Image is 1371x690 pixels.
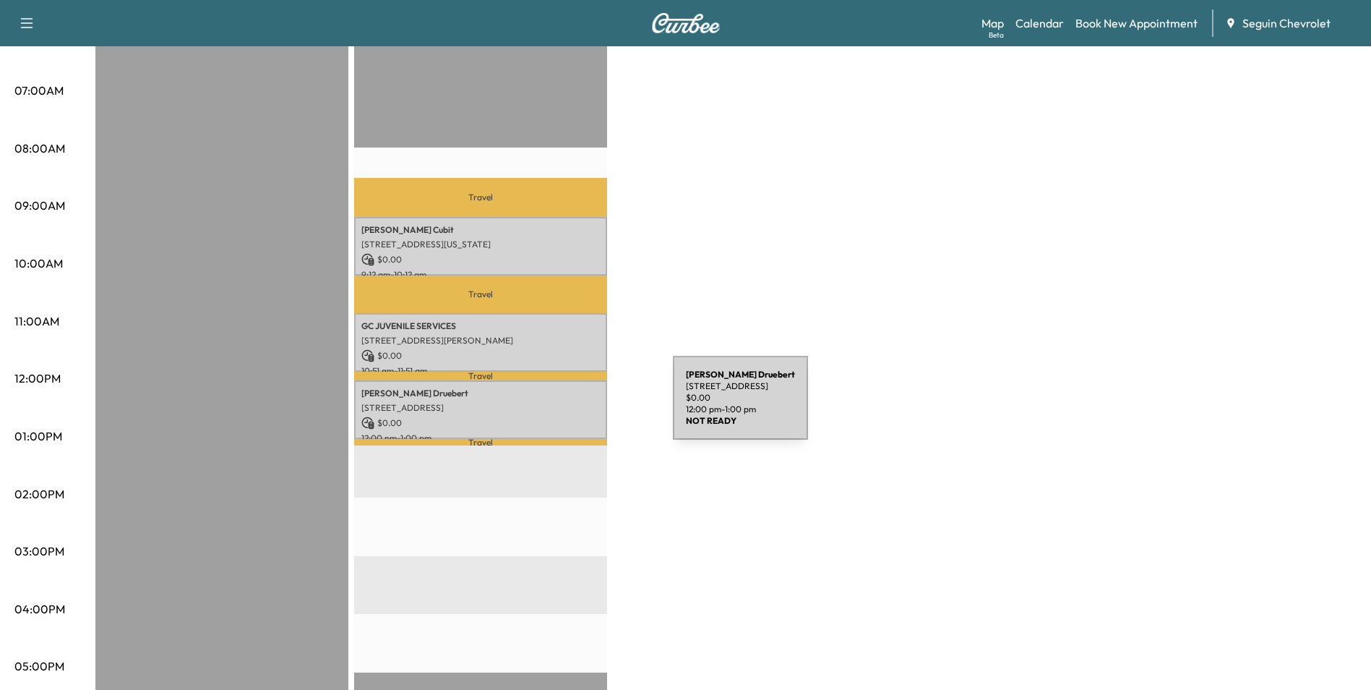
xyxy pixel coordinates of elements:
[1075,14,1198,32] a: Book New Appointment
[14,485,64,503] p: 02:00PM
[354,178,607,217] p: Travel
[361,335,600,346] p: [STREET_ADDRESS][PERSON_NAME]
[361,388,600,399] p: [PERSON_NAME] Druebert
[14,312,59,330] p: 11:00AM
[1242,14,1331,32] span: Seguin Chevrolet
[14,197,65,214] p: 09:00AM
[14,370,61,387] p: 12:00PM
[354,439,607,446] p: Travel
[361,224,600,236] p: [PERSON_NAME] Cubit
[14,82,64,99] p: 07:00AM
[354,372,607,380] p: Travel
[361,402,600,414] p: [STREET_ADDRESS]
[361,320,600,332] p: GC JUVENILE SERVICES
[361,417,600,430] p: $ 0.00
[14,140,65,157] p: 08:00AM
[14,427,62,445] p: 01:00PM
[361,433,600,444] p: 12:00 pm - 1:00 pm
[14,542,64,560] p: 03:00PM
[354,276,607,313] p: Travel
[14,657,64,675] p: 05:00PM
[981,14,1004,32] a: MapBeta
[14,600,65,618] p: 04:00PM
[361,349,600,362] p: $ 0.00
[14,255,63,272] p: 10:00AM
[1015,14,1064,32] a: Calendar
[989,30,1004,41] div: Beta
[651,13,721,33] img: Curbee Logo
[361,365,600,377] p: 10:51 am - 11:51 am
[361,269,600,281] p: 9:12 am - 10:12 am
[361,253,600,266] p: $ 0.00
[361,239,600,250] p: [STREET_ADDRESS][US_STATE]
